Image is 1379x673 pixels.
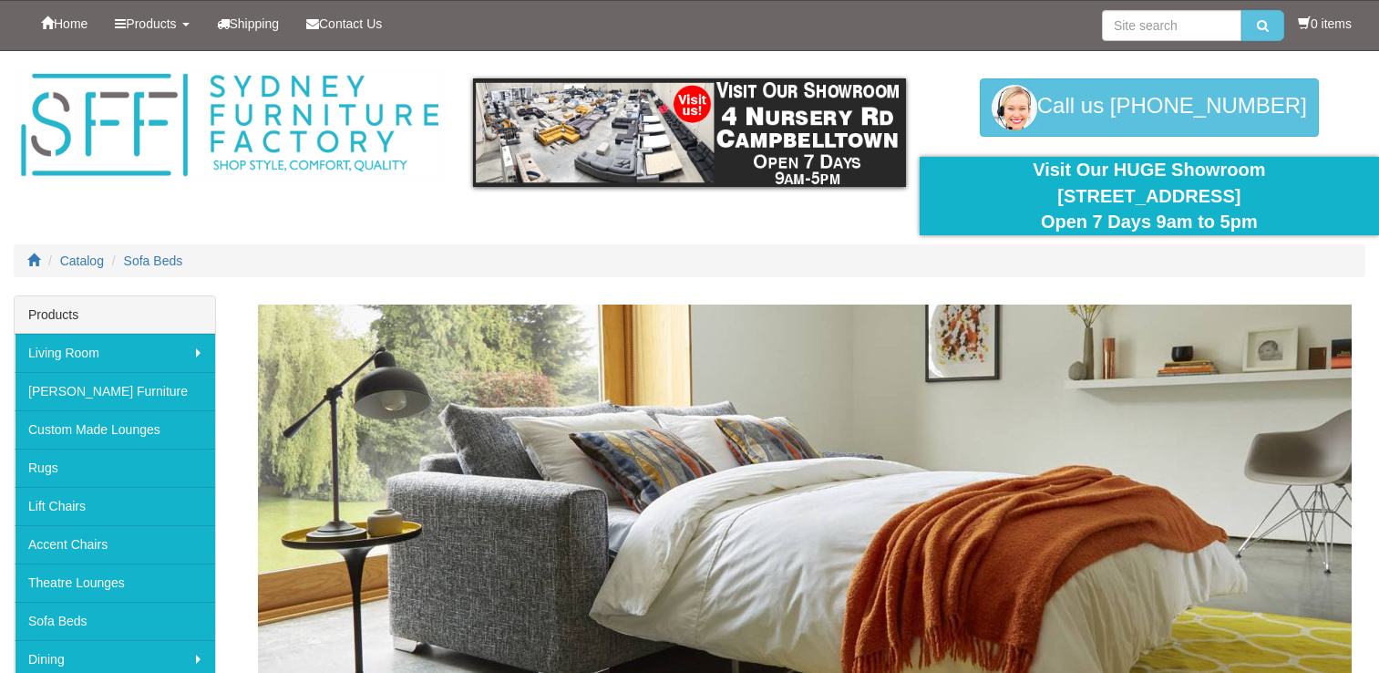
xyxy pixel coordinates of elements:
span: Shipping [230,16,280,31]
a: Catalog [60,254,104,268]
a: Rugs [15,449,215,487]
a: Sofa Beds [15,602,215,640]
a: Home [27,1,101,47]
img: showroom.gif [473,78,905,187]
a: Sofa Beds [124,254,183,268]
li: 0 items [1298,15,1352,33]
a: Theatre Lounges [15,564,215,602]
a: Products [101,1,202,47]
a: [PERSON_NAME] Furniture [15,372,215,410]
div: Products [15,296,215,334]
input: Site search [1102,10,1241,41]
span: Products [126,16,176,31]
a: Custom Made Lounges [15,410,215,449]
span: Contact Us [319,16,382,31]
a: Contact Us [293,1,396,47]
a: Lift Chairs [15,487,215,525]
a: Living Room [15,334,215,372]
a: Accent Chairs [15,525,215,564]
div: Visit Our HUGE Showroom [STREET_ADDRESS] Open 7 Days 9am to 5pm [933,157,1365,235]
span: Home [54,16,87,31]
img: Sydney Furniture Factory [14,69,446,181]
a: Shipping [203,1,293,47]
